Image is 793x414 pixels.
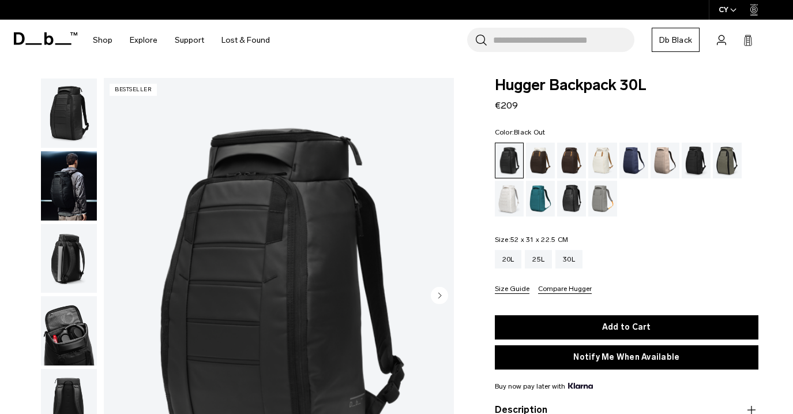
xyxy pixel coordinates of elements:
[495,285,529,294] button: Size Guide
[41,224,97,293] img: Hugger Backpack 30L Black Out
[175,20,204,61] a: Support
[40,151,97,221] button: Hugger Backpack 30L Black Out
[84,20,279,61] nav: Main Navigation
[221,20,270,61] a: Lost & Found
[495,315,759,340] button: Add to Cart
[40,296,97,366] button: Hugger Backpack 30L Black Out
[130,20,157,61] a: Explore
[588,181,617,217] a: Sand Grey
[525,250,552,268] a: 25L
[652,28,700,52] a: Db Black
[495,143,524,178] a: Black Out
[619,143,648,178] a: Blue Hour
[495,100,518,111] span: €209
[495,381,593,391] span: Buy now pay later with
[495,236,569,243] legend: Size:
[557,181,586,217] a: Reflective Black
[110,84,157,96] p: Bestseller
[713,143,742,178] a: Forest Green
[514,128,545,136] span: Black Out
[41,79,97,148] img: Hugger Backpack 30L Black Out
[495,345,759,370] button: Notify Me When Available
[526,181,555,217] a: Midnight Teal
[557,143,586,178] a: Espresso
[40,78,97,148] button: Hugger Backpack 30L Black Out
[588,143,617,178] a: Oatmilk
[41,296,97,365] img: Hugger Backpack 30L Black Out
[526,143,555,178] a: Cappuccino
[510,236,568,244] span: 52 x 31 x 22.5 CM
[568,383,593,389] img: {"height" => 20, "alt" => "Klarna"}
[495,181,524,217] a: Clean Slate
[538,285,592,294] button: Compare Hugger
[40,223,97,294] button: Hugger Backpack 30L Black Out
[495,250,522,268] a: 20L
[495,129,546,136] legend: Color:
[682,143,711,178] a: Charcoal Grey
[93,20,112,61] a: Shop
[651,143,679,178] a: Fogbow Beige
[495,78,759,93] span: Hugger Backpack 30L
[555,250,582,268] a: 30L
[41,151,97,221] img: Hugger Backpack 30L Black Out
